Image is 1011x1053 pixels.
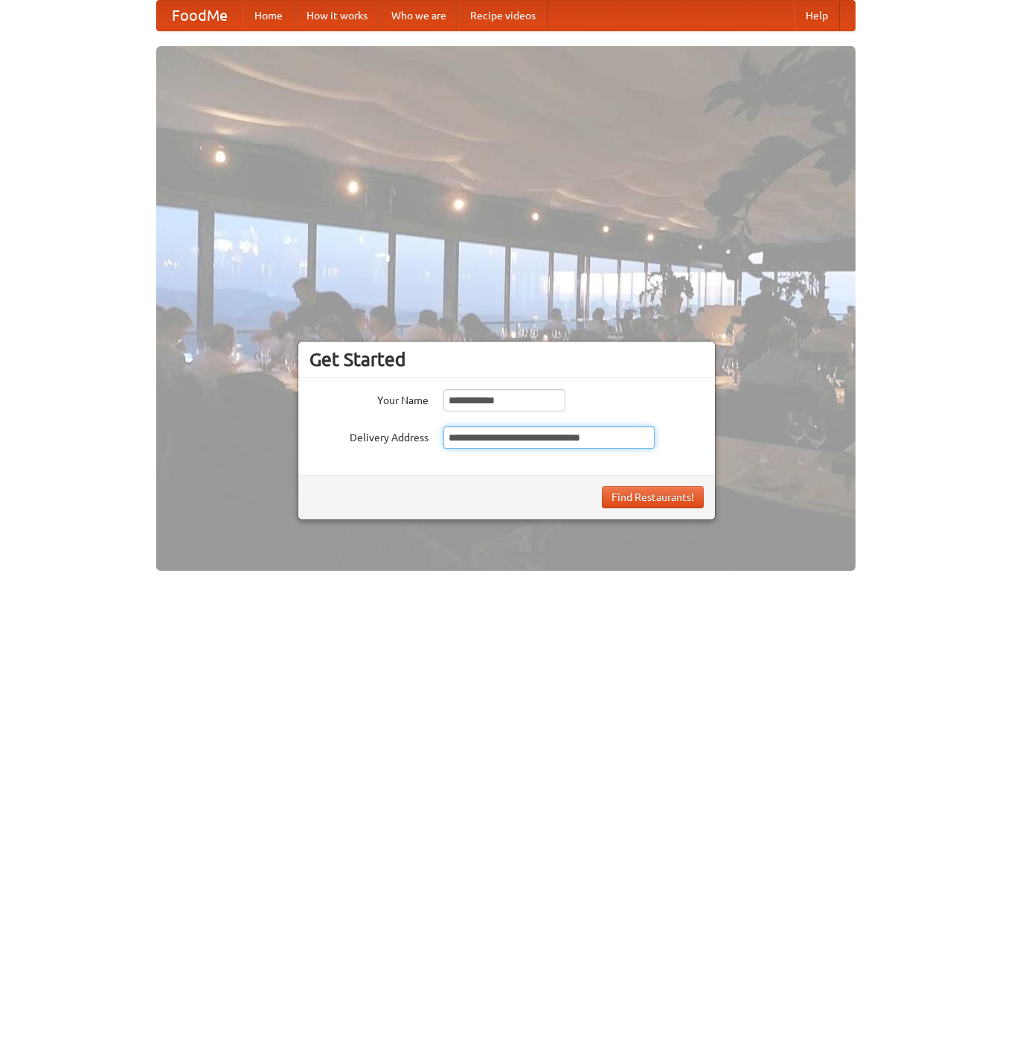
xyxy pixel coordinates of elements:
label: Delivery Address [309,426,429,445]
a: Who we are [379,1,458,31]
h3: Get Started [309,348,704,371]
button: Find Restaurants! [602,486,704,508]
a: Help [794,1,840,31]
a: FoodMe [157,1,243,31]
label: Your Name [309,389,429,408]
a: Recipe videos [458,1,548,31]
a: How it works [295,1,379,31]
a: Home [243,1,295,31]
